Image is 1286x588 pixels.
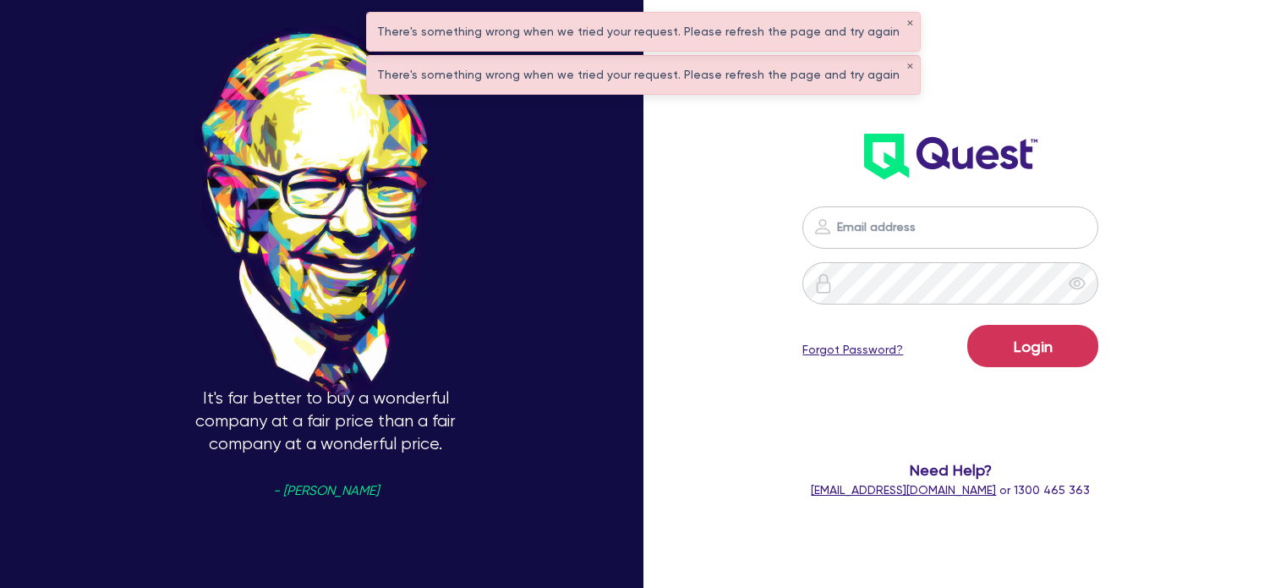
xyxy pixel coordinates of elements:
[811,483,1090,497] span: or 1300 465 363
[811,483,996,497] a: [EMAIL_ADDRESS][DOMAIN_NAME]
[802,206,1098,249] input: Email address
[813,273,834,294] img: icon-password
[1069,275,1086,292] span: eye
[273,485,379,497] span: - [PERSON_NAME]
[813,217,833,237] img: icon-password
[967,325,1098,367] button: Login
[864,134,1037,179] img: wH2k97JdezQIQAAAABJRU5ErkJggg==
[802,341,903,359] a: Forgot Password?
[784,459,1117,481] span: Need Help?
